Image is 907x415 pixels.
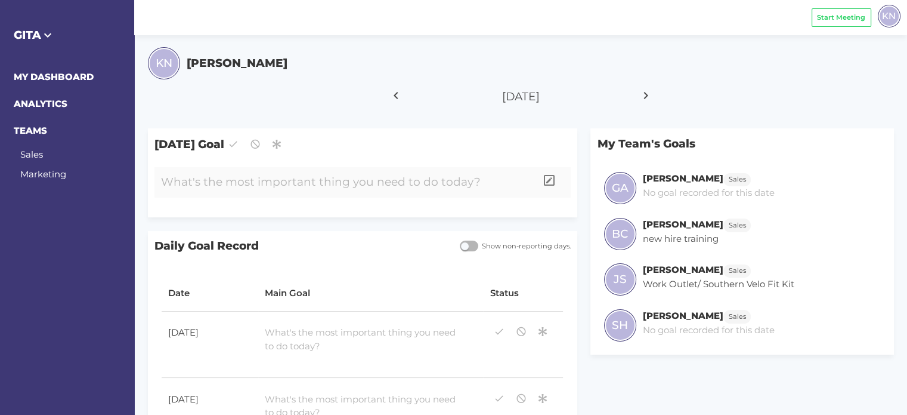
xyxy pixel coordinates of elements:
h6: [PERSON_NAME] [643,310,723,321]
span: Start Meeting [817,13,865,23]
span: Sales [729,220,746,230]
p: Work Outlet/ Southern Velo Fit Kit [643,278,794,291]
a: Marketing [20,168,66,180]
h5: GITA [14,27,121,44]
a: MY DASHBOARD [14,71,94,82]
div: KN [878,5,900,27]
td: [DATE] [162,312,258,379]
span: Sales [729,312,746,322]
a: Sales [723,310,751,321]
h5: [PERSON_NAME] [187,55,287,72]
span: GA [612,180,629,196]
p: No goal recorded for this date [643,324,775,337]
span: Sales [729,174,746,185]
a: ANALYTICS [14,98,67,109]
p: My Team's Goals [590,128,893,159]
p: new hire training [643,232,751,246]
a: Sales [723,264,751,275]
a: Sales [723,173,751,184]
span: Sales [729,266,746,276]
h6: [PERSON_NAME] [643,173,723,184]
a: Sales [20,149,43,160]
span: [DATE] Goal [148,128,577,160]
div: Main Goal [265,287,476,300]
a: Sales [723,219,751,230]
h6: [PERSON_NAME] [643,264,723,275]
span: [DATE] [502,90,540,103]
span: SH [612,317,628,334]
span: BC [612,226,628,242]
span: Daily Goal Record [148,231,453,262]
div: Date [168,287,252,300]
span: KN [882,9,896,23]
span: JS [614,271,627,288]
h6: [PERSON_NAME] [643,219,723,230]
h6: TEAMS [14,124,121,138]
span: Show non-reporting days. [478,241,571,251]
span: KN [156,55,172,72]
p: No goal recorded for this date [643,186,775,200]
button: Start Meeting [812,8,871,27]
div: Status [490,287,557,300]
